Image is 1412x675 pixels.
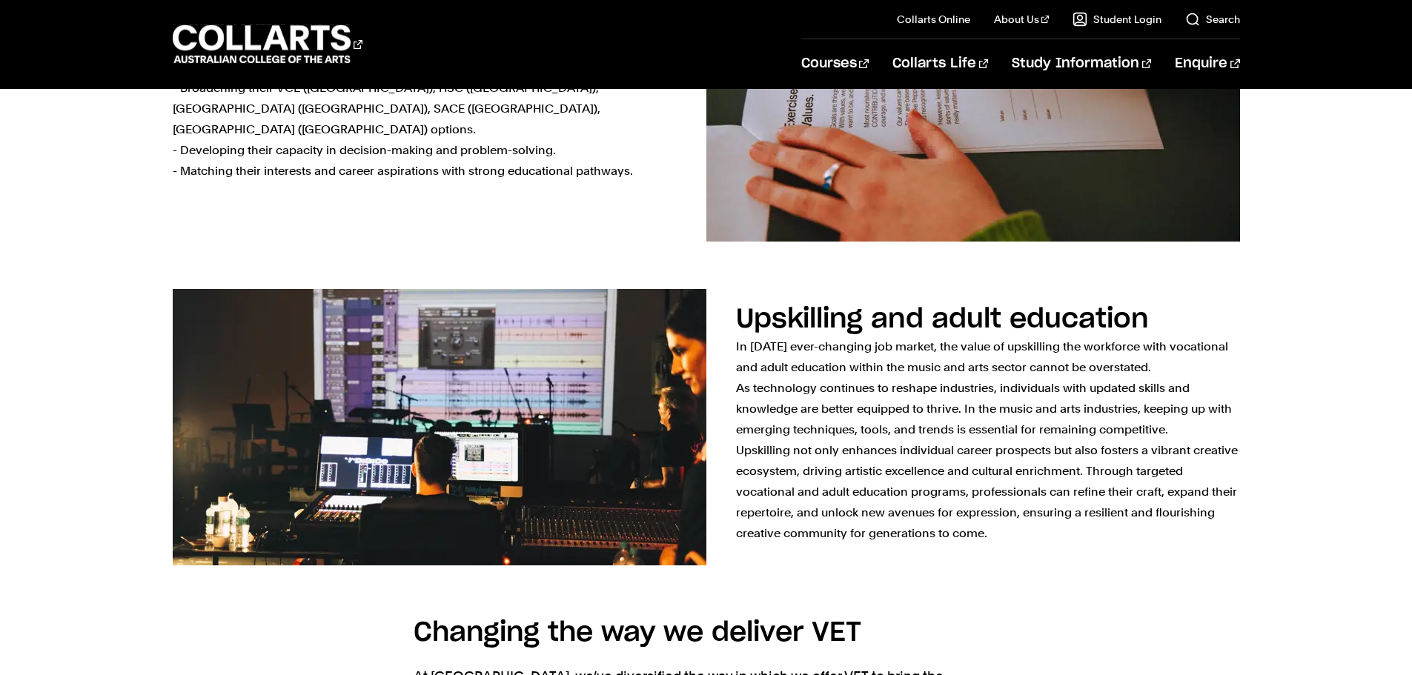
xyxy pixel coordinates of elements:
a: Collarts Life [892,39,988,88]
p: - Broadening their VCE ([GEOGRAPHIC_DATA]), HSC ([GEOGRAPHIC_DATA]), [GEOGRAPHIC_DATA] ([GEOGRAPH... [173,78,677,182]
a: Courses [801,39,869,88]
a: Student Login [1073,12,1161,27]
a: Enquire [1175,39,1239,88]
h2: Upskilling and adult education [736,306,1149,333]
h4: Changing the way we deliver VET [414,613,999,653]
a: Study Information [1012,39,1151,88]
a: Collarts Online [897,12,970,27]
div: Go to homepage [173,23,362,65]
a: About Us [994,12,1049,27]
a: Search [1185,12,1240,27]
p: In [DATE] ever-changing job market, the value of upskilling the workforce with vocational and adu... [736,336,1240,544]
